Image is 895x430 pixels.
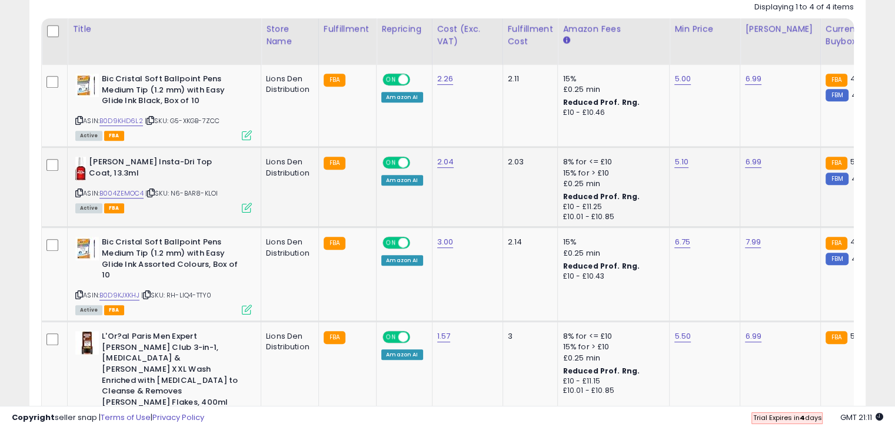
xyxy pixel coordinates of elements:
[384,332,398,342] span: ON
[381,23,427,35] div: Repricing
[563,212,660,222] div: £10.01 - £10.85
[508,157,549,167] div: 2.03
[563,108,660,118] div: £10 - £10.46
[99,116,143,126] a: B0D9KHD6L2
[563,386,660,396] div: £10.01 - £10.85
[745,330,761,342] a: 6.99
[145,188,218,198] span: | SKU: N6-BAR8-KLOI
[563,74,660,84] div: 15%
[384,75,398,85] span: ON
[266,157,310,178] div: Lions Den Distribution
[75,203,102,213] span: All listings currently available for purchase on Amazon
[850,73,856,84] span: 4
[266,23,314,48] div: Store Name
[75,74,99,97] img: 41OFxRabmFL._SL40_.jpg
[826,331,847,344] small: FBA
[674,236,690,248] a: 6.75
[508,74,549,84] div: 2.11
[12,412,55,423] strong: Copyright
[850,330,861,342] span: 5.3
[408,332,427,342] span: OFF
[266,237,310,258] div: Lions Den Distribution
[563,23,664,35] div: Amazon Fees
[381,255,422,266] div: Amazon AI
[101,412,151,423] a: Terms of Use
[152,412,204,423] a: Privacy Policy
[266,74,310,95] div: Lions Den Distribution
[563,261,640,271] b: Reduced Prof. Rng.
[104,305,124,315] span: FBA
[754,2,854,13] div: Displaying 1 to 4 of 4 items
[145,116,219,125] span: | SKU: G5-XKGB-7ZCC
[324,157,345,170] small: FBA
[745,236,761,248] a: 7.99
[408,75,427,85] span: OFF
[75,305,102,315] span: All listings currently available for purchase on Amazon
[75,157,252,211] div: ASIN:
[840,412,883,423] span: 2025-10-14 21:11 GMT
[563,84,660,95] div: £0.25 min
[563,237,660,247] div: 15%
[563,178,660,189] div: £0.25 min
[826,74,847,87] small: FBA
[381,92,422,102] div: Amazon AI
[437,23,498,48] div: Cost (Exc. VAT)
[12,412,204,424] div: seller snap | |
[324,331,345,344] small: FBA
[141,290,211,300] span: | SKU: RH-LIQ4-TTY0
[745,156,761,168] a: 6.99
[850,156,859,167] span: 5.1
[563,366,640,376] b: Reduced Prof. Rng.
[102,331,245,411] b: L'Or?al Paris Men Expert [PERSON_NAME] Club 3-in-1, [MEDICAL_DATA] & [PERSON_NAME] XXL Wash Enric...
[508,237,549,247] div: 2.14
[851,253,857,264] span: 4
[826,173,849,185] small: FBM
[563,272,660,282] div: £10 - £10.43
[851,173,868,184] span: 4.78
[104,131,124,141] span: FBA
[102,237,245,283] b: Bic Cristal Soft Ballpoint Pens Medium Tip (1.2 mm) with Easy Glide Ink Assorted Colours, Box of 10
[850,236,856,247] span: 4
[563,191,640,201] b: Reduced Prof. Rng.
[437,73,454,85] a: 2.26
[563,35,570,46] small: Amazon Fees.
[563,202,660,212] div: £10 - £11.25
[266,331,310,352] div: Lions Den Distribution
[75,331,99,355] img: 41GJiEg4l5L._SL40_.jpg
[437,330,451,342] a: 1.57
[384,238,398,248] span: ON
[75,237,252,313] div: ASIN:
[324,23,371,35] div: Fulfillment
[384,158,398,168] span: ON
[508,331,549,342] div: 3
[408,158,427,168] span: OFF
[851,90,857,101] span: 4
[563,376,660,386] div: £10 - £11.15
[324,74,345,87] small: FBA
[104,203,124,213] span: FBA
[563,248,660,259] div: £0.25 min
[324,237,345,250] small: FBA
[753,413,821,422] span: Trial Expires in days
[75,74,252,139] div: ASIN:
[826,237,847,250] small: FBA
[381,349,422,360] div: Amazon AI
[563,168,660,178] div: 15% for > £10
[508,23,553,48] div: Fulfillment Cost
[563,97,640,107] b: Reduced Prof. Rng.
[674,156,688,168] a: 5.10
[799,413,804,422] b: 4
[99,290,139,300] a: B0D9KJXKHJ
[674,23,735,35] div: Min Price
[75,157,86,180] img: 417nepRcunL._SL40_.jpg
[408,238,427,248] span: OFF
[75,131,102,141] span: All listings currently available for purchase on Amazon
[102,74,245,110] b: Bic Cristal Soft Ballpoint Pens Medium Tip (1.2 mm) with Easy Glide Ink Black, Box of 10
[72,23,256,35] div: Title
[563,331,660,342] div: 8% for <= £10
[89,157,232,181] b: [PERSON_NAME] Insta-Dri Top Coat, 13.3ml
[437,156,454,168] a: 2.04
[826,89,849,101] small: FBM
[745,73,761,85] a: 6.99
[99,188,144,199] a: B004ZEMOC4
